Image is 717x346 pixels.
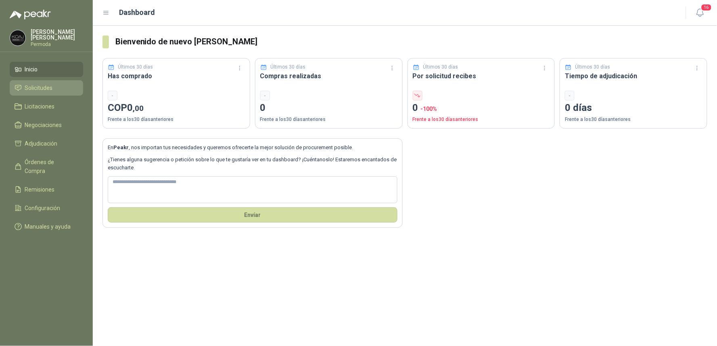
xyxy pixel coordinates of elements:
[423,63,458,71] p: Últimos 30 días
[25,121,62,129] span: Negociaciones
[25,158,75,175] span: Órdenes de Compra
[260,91,270,100] div: -
[10,182,83,197] a: Remisiones
[413,116,550,123] p: Frente a los 30 días anteriores
[421,106,437,112] span: -100 %
[25,102,55,111] span: Licitaciones
[10,80,83,96] a: Solicitudes
[413,71,550,81] h3: Por solicitud recibes
[10,136,83,151] a: Adjudicación
[575,63,610,71] p: Últimos 30 días
[10,30,25,46] img: Company Logo
[25,65,38,74] span: Inicio
[118,63,153,71] p: Últimos 30 días
[25,139,58,148] span: Adjudicación
[108,144,397,152] p: En , nos importan tus necesidades y queremos ofrecerte la mejor solución de procurement posible.
[260,100,397,116] p: 0
[25,185,55,194] span: Remisiones
[10,200,83,216] a: Configuración
[115,35,707,48] h3: Bienvenido de nuevo [PERSON_NAME]
[25,204,61,213] span: Configuración
[108,91,117,100] div: -
[10,62,83,77] a: Inicio
[565,91,575,100] div: -
[108,100,245,116] p: COP
[270,63,305,71] p: Últimos 30 días
[10,99,83,114] a: Licitaciones
[25,83,53,92] span: Solicitudes
[113,144,129,150] b: Peakr
[10,154,83,179] a: Órdenes de Compra
[260,116,397,123] p: Frente a los 30 días anteriores
[108,116,245,123] p: Frente a los 30 días anteriores
[10,219,83,234] a: Manuales y ayuda
[25,222,71,231] span: Manuales y ayuda
[413,100,550,116] p: 0
[693,6,707,20] button: 16
[119,7,155,18] h1: Dashboard
[108,156,397,172] p: ¿Tienes alguna sugerencia o petición sobre lo que te gustaría ver en tu dashboard? ¡Cuéntanoslo! ...
[31,42,83,47] p: Permoda
[565,116,702,123] p: Frente a los 30 días anteriores
[108,207,397,223] button: Envíar
[565,71,702,81] h3: Tiempo de adjudicación
[127,102,144,113] span: 0
[10,10,51,19] img: Logo peakr
[565,100,702,116] p: 0 días
[701,4,712,11] span: 16
[133,104,144,113] span: ,00
[260,71,397,81] h3: Compras realizadas
[10,117,83,133] a: Negociaciones
[108,71,245,81] h3: Has comprado
[31,29,83,40] p: [PERSON_NAME] [PERSON_NAME]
